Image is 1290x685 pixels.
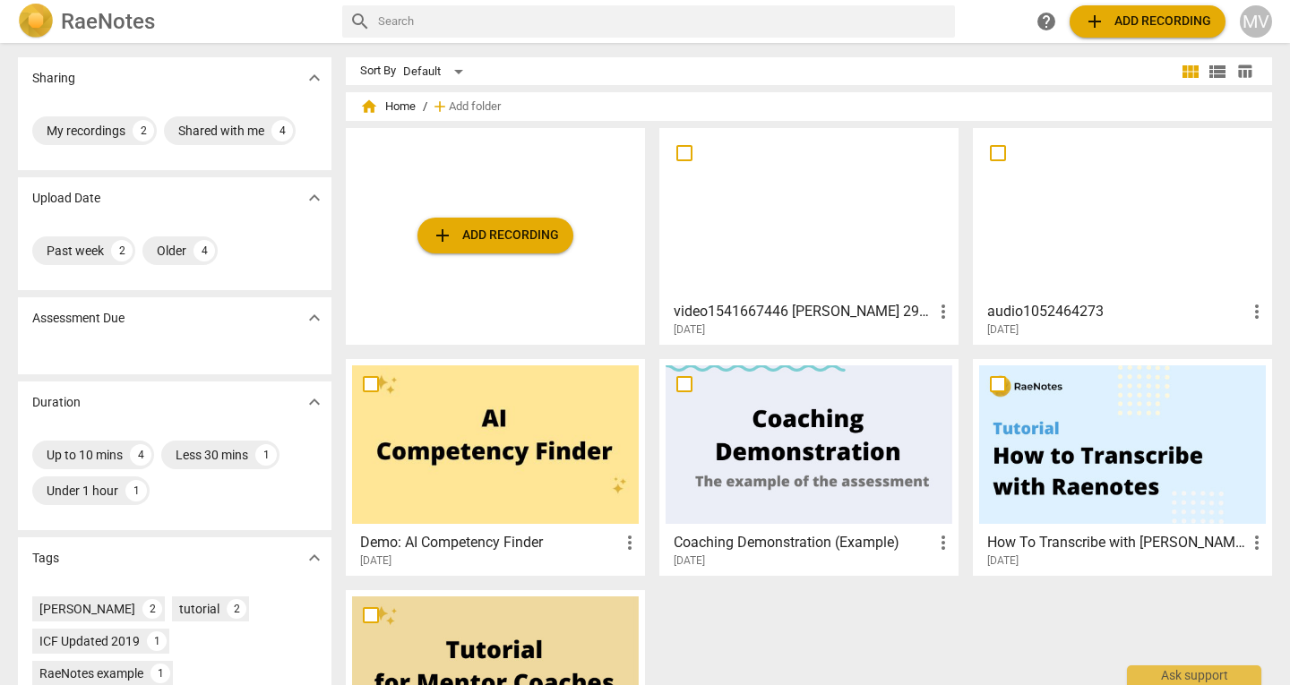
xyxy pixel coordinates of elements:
div: Up to 10 mins [47,446,123,464]
span: add [431,98,449,116]
a: How To Transcribe with [PERSON_NAME][DATE] [979,365,1266,568]
h3: video1541667446 Dario Cogo 290825 [674,301,933,322]
div: 2 [142,599,162,619]
span: add [1084,11,1105,32]
button: MV [1240,5,1272,38]
div: My recordings [47,122,125,140]
button: Show more [301,389,328,415]
div: 1 [147,631,167,651]
span: [DATE] [674,553,705,569]
span: Home [360,98,416,116]
span: view_list [1207,61,1228,82]
h3: How To Transcribe with RaeNotes [987,532,1246,553]
input: Search [378,7,948,36]
button: Show more [301,544,328,571]
div: Default [403,57,469,86]
div: 4 [271,120,293,141]
span: more_vert [1246,301,1268,322]
span: view_module [1180,61,1201,82]
div: Past week [47,242,104,260]
p: Assessment Due [32,309,125,328]
a: video1541667446 [PERSON_NAME] 290825[DATE] [666,134,952,337]
span: expand_more [304,391,325,413]
div: Under 1 hour [47,482,118,500]
span: expand_more [304,67,325,89]
div: 4 [130,444,151,466]
img: Logo [18,4,54,39]
button: Upload [417,218,573,253]
span: more_vert [933,532,954,553]
div: Sort By [360,64,396,78]
a: LogoRaeNotes [18,4,328,39]
div: 1 [125,480,147,501]
span: expand_more [304,187,325,209]
div: 4 [193,240,215,261]
span: more_vert [1246,532,1268,553]
button: Upload [1070,5,1225,38]
div: [PERSON_NAME] [39,600,135,618]
div: Older [157,242,186,260]
div: 2 [227,599,246,619]
a: Coaching Demonstration (Example)[DATE] [666,365,952,568]
span: Add folder [449,100,501,114]
span: more_vert [933,301,954,322]
p: Duration [32,393,81,412]
span: [DATE] [674,322,705,338]
span: / [423,100,427,114]
span: expand_more [304,547,325,569]
h3: audio1052464273 [987,301,1246,322]
h2: RaeNotes [61,9,155,34]
div: 2 [133,120,154,141]
h3: Demo: AI Competency Finder [360,532,619,553]
div: tutorial [179,600,219,618]
p: Sharing [32,69,75,88]
a: audio1052464273[DATE] [979,134,1266,337]
div: 2 [111,240,133,261]
h3: Coaching Demonstration (Example) [674,532,933,553]
span: [DATE] [987,553,1019,569]
div: RaeNotes example [39,664,143,682]
div: Less 30 mins [176,446,248,464]
div: ICF Updated 2019 [39,632,140,650]
button: Show more [301,64,328,91]
div: 1 [255,444,277,466]
span: home [360,98,378,116]
span: Add recording [1084,11,1211,32]
button: List view [1204,58,1231,85]
button: Show more [301,184,328,211]
span: [DATE] [987,322,1019,338]
span: search [349,11,371,32]
span: add [432,225,453,246]
button: Tile view [1177,58,1204,85]
span: more_vert [619,532,641,553]
span: table_chart [1236,63,1253,80]
button: Table view [1231,58,1258,85]
p: Upload Date [32,189,100,208]
span: expand_more [304,307,325,329]
div: Shared with me [178,122,264,140]
button: Show more [301,304,328,331]
a: Demo: AI Competency Finder[DATE] [352,365,639,568]
span: Add recording [432,225,559,246]
span: [DATE] [360,553,391,569]
a: Help [1030,5,1062,38]
div: Ask support [1127,665,1261,685]
span: help [1036,11,1057,32]
div: 1 [150,664,170,683]
p: Tags [32,549,59,568]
